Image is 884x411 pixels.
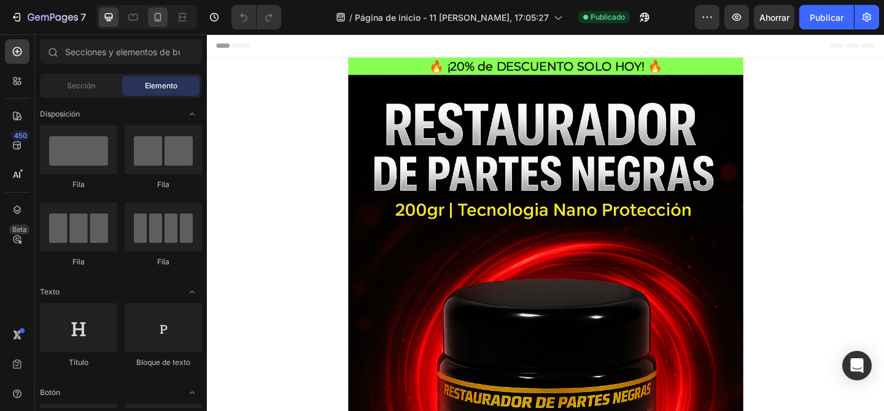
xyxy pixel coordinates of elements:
[759,12,789,23] font: Ahorrar
[182,383,202,402] span: Abrir con palanca
[69,358,88,367] font: Título
[72,180,85,189] font: Fila
[842,351,872,380] div: Abrir Intercom Messenger
[12,225,26,234] font: Beta
[799,5,854,29] button: Publicar
[754,5,794,29] button: Ahorrar
[182,104,202,124] span: Abrir con palanca
[591,12,625,21] font: Publicado
[157,180,169,189] font: Fila
[40,109,80,118] font: Disposición
[5,5,91,29] button: 7
[349,12,352,23] font: /
[182,282,202,302] span: Abrir con palanca
[231,5,281,29] div: Deshacer/Rehacer
[72,257,85,266] font: Fila
[40,388,60,397] font: Botón
[40,287,60,296] font: Texto
[40,39,202,64] input: Secciones y elementos de búsqueda
[355,12,549,23] font: Página de inicio - 11 [PERSON_NAME], 17:05:27
[136,358,190,367] font: Bloque de texto
[67,81,95,90] font: Sección
[80,11,86,23] font: 7
[207,34,884,411] iframe: Área de diseño
[810,12,843,23] font: Publicar
[145,81,177,90] font: Elemento
[157,257,169,266] font: Fila
[14,131,27,140] font: 450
